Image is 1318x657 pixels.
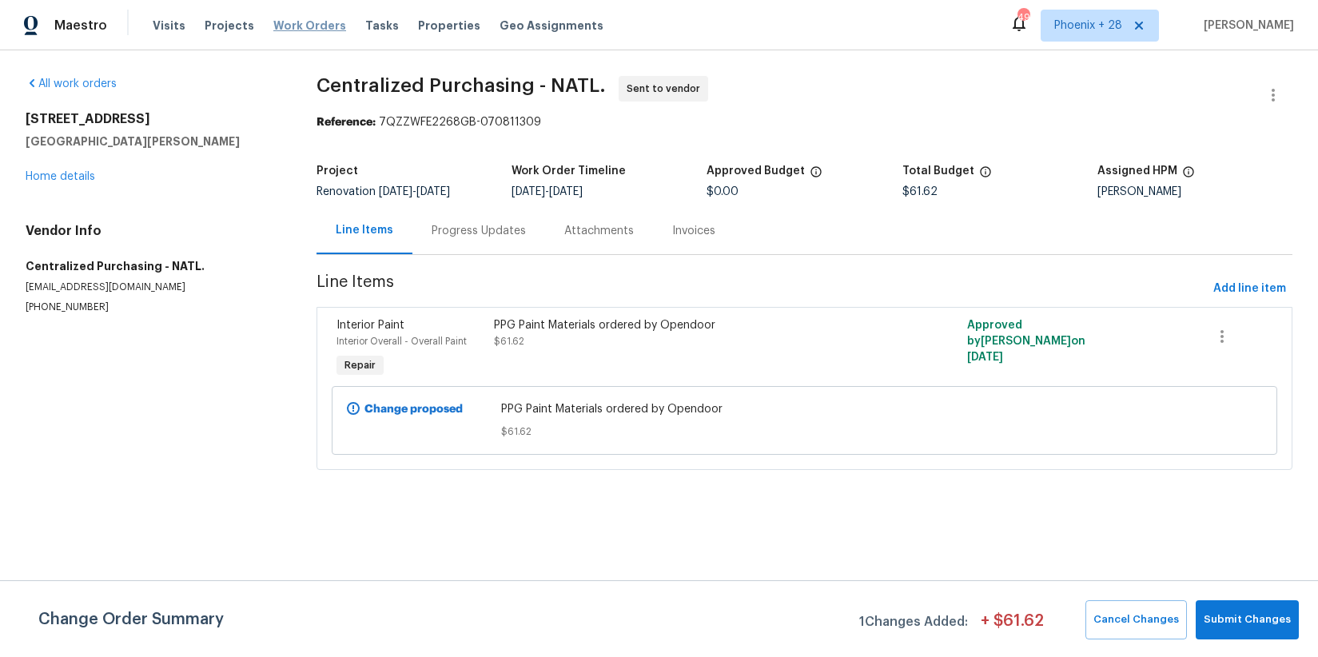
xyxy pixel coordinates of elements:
h5: Centralized Purchasing - NATL. [26,258,278,274]
h5: Project [317,165,358,177]
span: Tasks [365,20,399,31]
p: [PHONE_NUMBER] [26,301,278,314]
h5: Total Budget [902,165,974,177]
span: Interior Overall - Overall Paint [336,336,467,346]
p: [EMAIL_ADDRESS][DOMAIN_NAME] [26,281,278,294]
span: [DATE] [512,186,545,197]
span: $0.00 [707,186,739,197]
span: Work Orders [273,18,346,34]
h5: Approved Budget [707,165,805,177]
span: - [512,186,583,197]
span: [DATE] [379,186,412,197]
div: PPG Paint Materials ordered by Opendoor [494,317,878,333]
h5: Assigned HPM [1097,165,1177,177]
span: Projects [205,18,254,34]
span: Line Items [317,274,1207,304]
span: [DATE] [967,352,1003,363]
div: Invoices [672,223,715,239]
button: Add line item [1207,274,1292,304]
span: [PERSON_NAME] [1197,18,1294,34]
h5: Work Order Timeline [512,165,626,177]
a: All work orders [26,78,117,90]
span: PPG Paint Materials ordered by Opendoor [501,401,1108,417]
span: Interior Paint [336,320,404,331]
span: $61.62 [501,424,1108,440]
span: [DATE] [416,186,450,197]
span: Geo Assignments [500,18,603,34]
span: Add line item [1213,279,1286,299]
span: The hpm assigned to this work order. [1182,165,1195,186]
div: Line Items [336,222,393,238]
b: Change proposed [364,404,463,415]
div: 494 [1017,10,1029,26]
a: Home details [26,171,95,182]
span: Sent to vendor [627,81,707,97]
span: The total cost of line items that have been approved by both Opendoor and the Trade Partner. This... [810,165,822,186]
h2: [STREET_ADDRESS] [26,111,278,127]
span: Approved by [PERSON_NAME] on [967,320,1085,363]
div: [PERSON_NAME] [1097,186,1292,197]
span: Maestro [54,18,107,34]
h5: [GEOGRAPHIC_DATA][PERSON_NAME] [26,133,278,149]
div: Attachments [564,223,634,239]
span: Repair [338,357,382,373]
span: - [379,186,450,197]
div: Progress Updates [432,223,526,239]
div: 7QZZWFE2268GB-070811309 [317,114,1292,130]
span: $61.62 [902,186,938,197]
span: Centralized Purchasing - NATL. [317,76,606,95]
span: Properties [418,18,480,34]
span: The total cost of line items that have been proposed by Opendoor. This sum includes line items th... [979,165,992,186]
span: $61.62 [494,336,524,346]
span: Phoenix + 28 [1054,18,1122,34]
span: [DATE] [549,186,583,197]
span: Visits [153,18,185,34]
span: Renovation [317,186,450,197]
h4: Vendor Info [26,223,278,239]
b: Reference: [317,117,376,128]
